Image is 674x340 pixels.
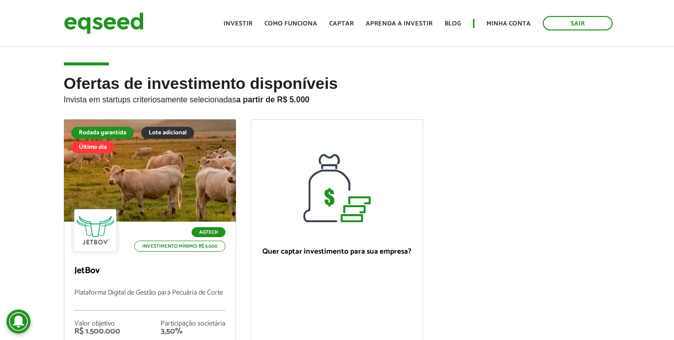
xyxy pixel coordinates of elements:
[543,16,613,30] a: Sair
[71,127,134,139] div: Rodada garantida
[486,20,531,27] a: Minha conta
[74,321,120,328] div: Valor objetivo
[71,141,114,153] div: Último dia
[74,289,225,311] p: Plataforma Digital de Gestão para Pecuária de Corte
[224,20,252,27] a: Investir
[134,241,225,252] p: Investimento mínimo: R$ 5.000
[445,20,461,27] a: Blog
[141,127,194,139] div: Lote adicional
[64,92,611,104] p: Invista em startups criteriosamente selecionadas
[64,10,144,36] img: EqSeed
[261,247,413,256] p: Quer captar investimento para sua empresa?
[236,95,310,104] strong: a partir de R$ 5.000
[161,321,225,328] div: Participação societária
[74,266,225,277] p: JetBov
[192,227,225,237] p: Agtech
[366,20,433,27] a: Aprenda a investir
[161,328,225,336] div: 3,50%
[264,20,317,27] a: Como funciona
[74,328,120,336] div: R$ 1.500.000
[64,75,611,119] h2: Ofertas de investimento disponíveis
[329,20,354,27] a: Captar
